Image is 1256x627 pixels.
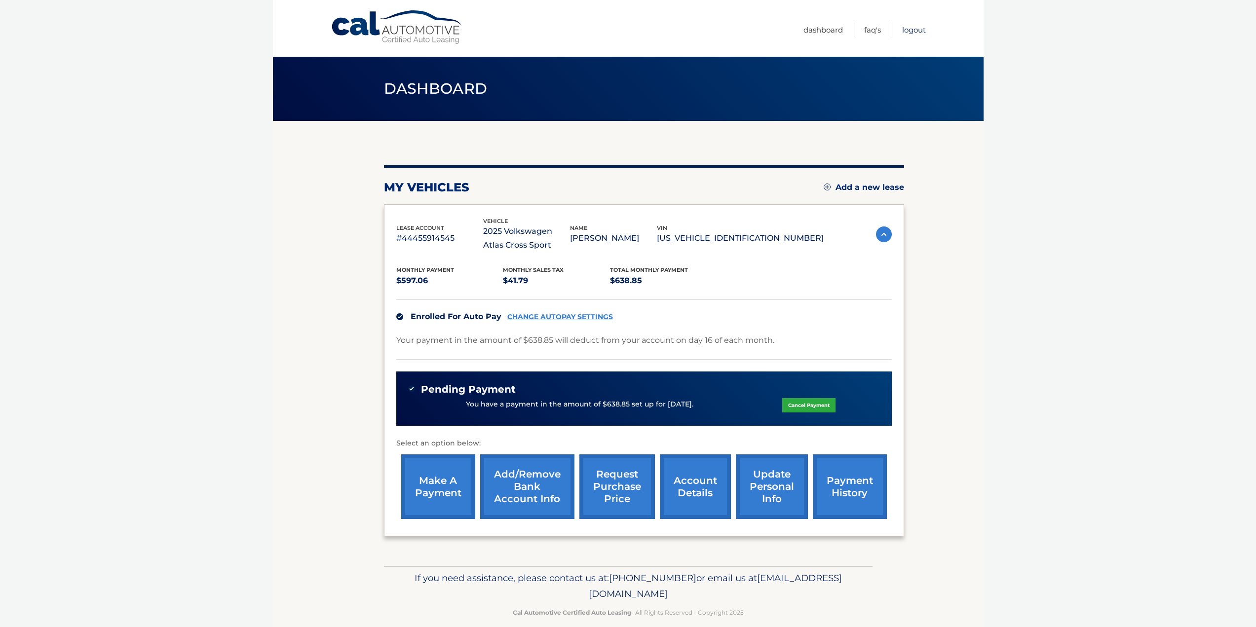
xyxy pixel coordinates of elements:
a: payment history [813,454,887,519]
p: #44455914545 [396,231,483,245]
span: vin [657,224,667,231]
p: Your payment in the amount of $638.85 will deduct from your account on day 16 of each month. [396,333,774,347]
img: add.svg [824,184,831,190]
span: [PHONE_NUMBER] [609,572,696,584]
p: [PERSON_NAME] [570,231,657,245]
a: make a payment [401,454,475,519]
span: Pending Payment [421,383,516,396]
a: Logout [902,22,926,38]
img: check-green.svg [408,385,415,392]
span: Dashboard [384,79,488,98]
a: update personal info [736,454,808,519]
span: Monthly sales Tax [503,266,564,273]
img: check.svg [396,313,403,320]
p: You have a payment in the amount of $638.85 set up for [DATE]. [466,399,693,410]
a: Add/Remove bank account info [480,454,574,519]
span: vehicle [483,218,508,224]
p: $638.85 [610,274,717,288]
p: Select an option below: [396,438,892,449]
a: FAQ's [864,22,881,38]
p: [US_VEHICLE_IDENTIFICATION_NUMBER] [657,231,824,245]
img: accordion-active.svg [876,226,892,242]
span: Total Monthly Payment [610,266,688,273]
a: Dashboard [803,22,843,38]
p: $41.79 [503,274,610,288]
span: Enrolled For Auto Pay [411,312,501,321]
p: If you need assistance, please contact us at: or email us at [390,570,866,602]
p: - All Rights Reserved - Copyright 2025 [390,607,866,618]
a: request purchase price [579,454,655,519]
a: account details [660,454,731,519]
span: [EMAIL_ADDRESS][DOMAIN_NAME] [589,572,842,599]
a: CHANGE AUTOPAY SETTINGS [507,313,613,321]
a: Add a new lease [824,183,904,192]
p: 2025 Volkswagen Atlas Cross Sport [483,224,570,252]
span: lease account [396,224,444,231]
p: $597.06 [396,274,503,288]
a: Cal Automotive [331,10,464,45]
strong: Cal Automotive Certified Auto Leasing [513,609,631,616]
h2: my vehicles [384,180,469,195]
span: name [570,224,587,231]
a: Cancel Payment [782,398,836,412]
span: Monthly Payment [396,266,454,273]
